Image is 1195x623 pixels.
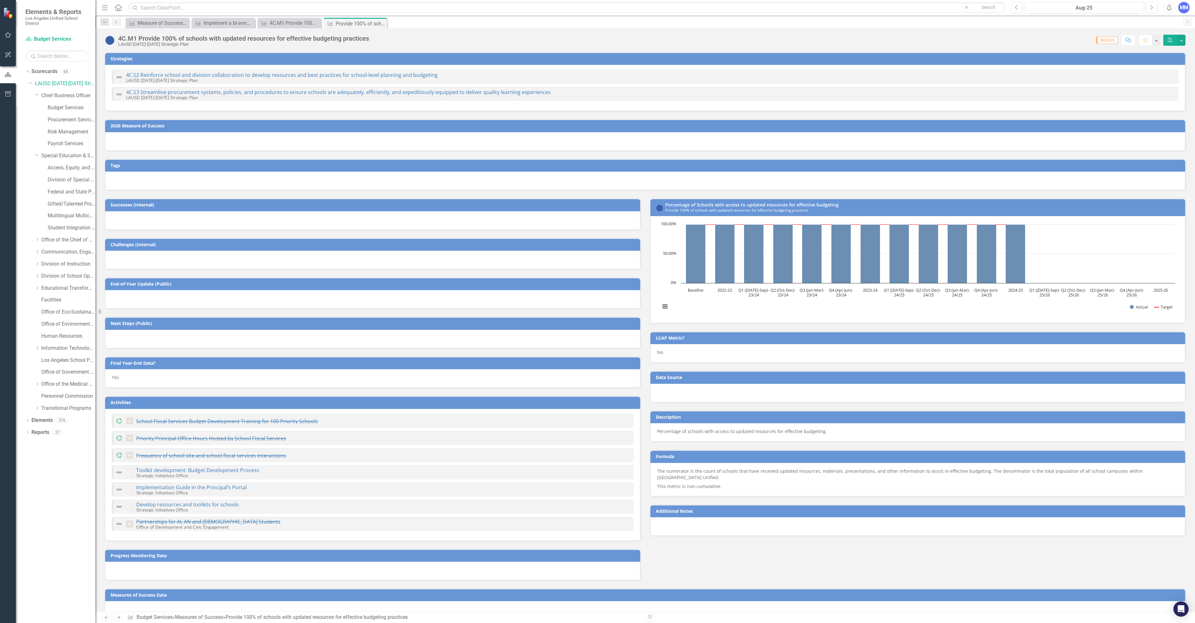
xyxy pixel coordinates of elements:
[744,224,764,283] path: Q1 (Jul-Sep)-23/24, 100. Actual.
[48,212,95,220] a: Multilingual Multicultural Education Department
[111,56,1182,61] h3: Strategies
[136,524,229,530] small: Office of Development and Civic Engagement
[41,296,95,304] a: Facilities
[48,116,95,124] a: Procurement Services Division
[982,5,995,10] span: Search
[1173,601,1189,617] div: Open Intercom Messenger
[41,285,95,292] a: Educational Transformation Office
[974,287,998,298] text: Q4 (Apr-Jun)- 24/25
[657,349,663,355] span: No
[1153,287,1168,293] text: 2025-26
[3,7,15,19] img: ClearPoint Strategy
[657,428,1179,435] p: Percentage of schools with access to updated resources for effective budgeting
[126,94,198,100] small: LAUSD [DATE]-[DATE] Strategic Plan
[717,287,732,293] text: 2022-23
[41,308,95,316] a: Office of Eco-Sustainability
[657,221,1178,316] svg: Interactive chart
[738,287,769,298] text: Q1 ([DATE]-Sep)- 23/24
[656,509,1182,513] h3: Additional Notes
[671,280,676,285] text: 0%
[35,80,95,87] a: LAUSD [DATE]-[DATE] Strategic Plan
[41,405,95,412] a: Transitional Programs
[111,281,637,286] h3: End-of-Year Update (Public)
[336,20,386,28] div: Provide 100% of schools with updated resources for effective budgeting practices
[1008,287,1023,293] text: 2024-25
[916,287,941,298] text: Q2 (Oct-Dec)- 24/25
[115,469,123,476] img: Not Defined
[41,236,95,244] a: Office of the Chief of Staff
[656,375,1182,380] h3: Data Source
[1027,4,1142,12] div: Aug-25
[48,104,95,112] a: Budget Services
[1096,37,1118,44] span: 2024-25
[688,287,703,293] text: Baseline
[686,224,706,283] path: Baseline, 100. Actual.
[136,472,188,478] small: Strategic Initiatives Office
[665,207,808,213] small: Provide 100% of schools with updated resources for effective budgeting practices
[61,69,71,74] div: 65
[1153,304,1173,310] button: Show Target
[259,19,319,27] a: 4C.M1 Provide 100% of schools with updated resources for effective budgeting practices
[829,287,853,298] text: Q4 (Apr-Jun)- 23/24
[136,507,188,513] small: Strategic Initiatives Office
[863,287,878,293] text: 2023-24
[115,434,123,442] img: In Progress
[136,467,259,474] a: Toolkit development: Budget Development Process
[25,51,89,62] input: Search Below...
[118,35,369,42] div: 4C.M1 Provide 100% of schools with updated resources for effective budgeting practices
[127,614,640,621] div: » »
[129,2,1006,13] input: Search ClearPoint...
[115,486,123,493] img: Not Defined
[136,435,286,442] a: Priority Principal Office Hours Hosted by School Fiscal Services
[657,468,1179,482] p: The numerator is the count of schools that have received updated resources, materials, presentati...
[136,501,239,508] a: Develop resources and toolkits for schools
[41,333,95,340] a: Human Resources
[656,204,663,212] img: At or Above Plan
[977,224,997,283] path: Q4 (Apr-Jun)-24/25, 100. Actual.
[656,454,1182,459] h3: Formula
[657,482,1179,490] p: This metric is non-cumulative.
[111,321,637,326] h3: Next Steps (Public)
[111,593,1182,597] h3: Measures of Success Data
[112,374,119,380] span: Yes
[136,452,286,459] a: Frequency of school site and school fiscal services interactions
[48,188,95,196] a: Federal and State Programs
[31,417,53,424] a: Elements
[111,361,637,365] h3: Final Year-End Data?
[663,250,676,256] text: 50.00%
[127,19,187,27] a: Measure of Success - Scorecard Report
[41,261,95,268] a: Division of Instruction
[41,357,95,364] a: Los Angeles School Police
[138,19,187,27] div: Measure of Success - Scorecard Report
[52,430,63,435] div: 27
[1090,287,1115,298] text: Q3 (Jan-Mar)- 25/26
[25,8,89,16] span: Elements & Reports
[270,19,319,27] div: 4C.M1 Provide 100% of schools with updated resources for effective budgeting practices
[656,415,1182,419] h3: Description
[661,302,669,311] button: View chart menu, Chart
[1006,224,1025,283] path: 2024-25, 100. Actual.
[225,614,408,620] div: Provide 100% of schools with updated resources for effective budgeting practices
[715,224,735,283] path: 2022-23, 100. Actual.
[41,92,95,99] a: Chief Business Officer
[656,335,1182,340] h3: LCAP Metric?
[111,242,637,247] h3: Challenges (Internal)
[126,77,198,83] small: LAUSD [DATE]-[DATE] Strategic Plan
[770,287,796,298] text: Q2 (Oct-Dec)- 23/24
[1024,2,1144,13] button: Aug-25
[111,163,1182,168] h3: Tags
[1029,287,1060,298] text: Q1 ([DATE]-Sep)- 25/26
[136,518,280,525] a: Partnerships for AI, AN and [DEMOGRAPHIC_DATA] Students
[118,42,369,47] div: LAUSD [DATE]-[DATE] Strategic Plan
[136,418,318,425] a: School Fiscal Services Budget Development Training for 100 Priority Schools
[48,140,95,147] a: Payroll Services
[41,152,95,159] a: Special Education & Specialized Programs
[773,224,793,283] path: Q2 (Oct-Dec)-23/24, 100. Actual.
[1120,287,1144,298] text: Q4 (Apr-Jun)- 25/26
[48,164,95,172] a: Access, Equity, and Acceleration
[41,345,95,352] a: Information Technology Services
[945,287,970,298] text: Q3 (Jan-Mar)- 24/25
[193,19,253,27] a: Implement a bi-annual technical support and visitation protocol to assist in monitoring School Pl...
[115,503,123,511] img: Not Defined
[136,484,247,491] a: Implementation Guide in the Principal’s Portal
